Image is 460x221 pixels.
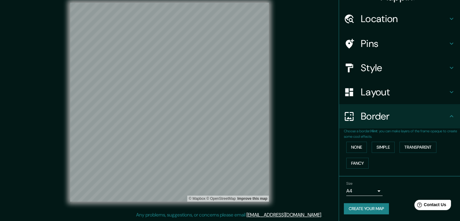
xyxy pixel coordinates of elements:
a: Map feedback [237,196,267,201]
b: Hint [370,129,377,134]
button: None [346,142,367,153]
button: Create your map [344,203,389,214]
div: Layout [339,80,460,104]
button: Simple [372,142,395,153]
div: Pins [339,31,460,56]
label: Size [346,181,353,186]
p: Any problems, suggestions, or concerns please email . [136,211,322,219]
a: Mapbox [189,196,205,201]
div: . [323,211,324,219]
button: Transparent [400,142,436,153]
h4: Style [361,62,448,74]
div: Style [339,56,460,80]
h4: Layout [361,86,448,98]
a: [EMAIL_ADDRESS][DOMAIN_NAME] [246,212,321,218]
canvas: Map [70,3,269,202]
div: A4 [346,186,383,196]
div: Border [339,104,460,128]
a: OpenStreetMap [206,196,236,201]
h4: Pins [361,38,448,50]
p: Choose a border. : you can make layers of the frame opaque to create some cool effects. [344,128,460,139]
button: Fancy [346,158,369,169]
h4: Location [361,13,448,25]
h4: Border [361,110,448,122]
iframe: Help widget launcher [406,197,453,214]
div: Location [339,7,460,31]
div: . [322,211,323,219]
